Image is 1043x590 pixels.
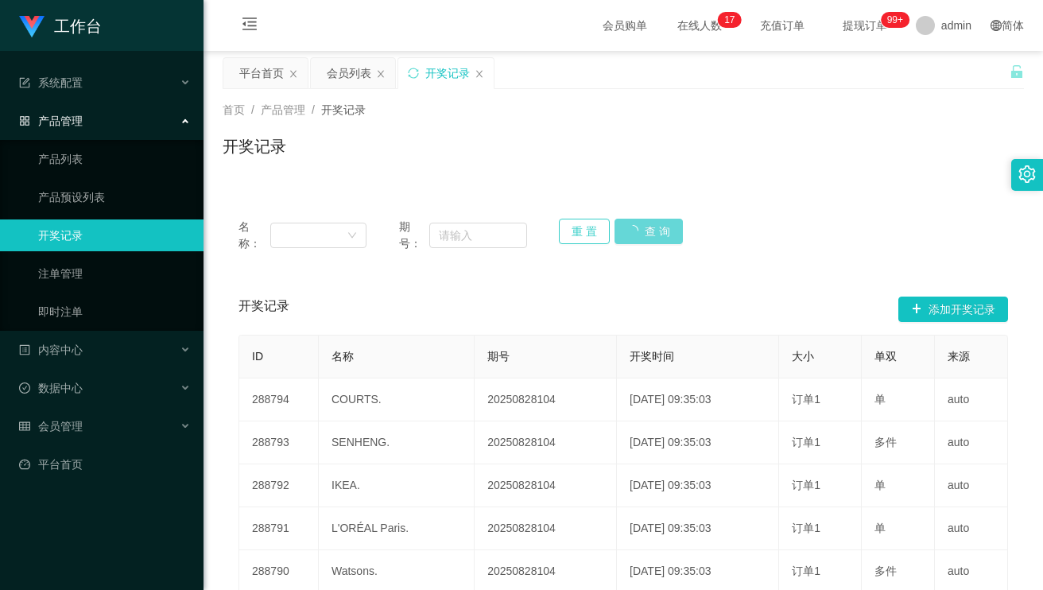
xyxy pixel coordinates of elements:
[948,350,970,363] span: 来源
[38,219,191,251] a: 开奖记录
[223,134,286,158] h1: 开奖记录
[425,58,470,88] div: 开奖记录
[724,12,730,28] p: 1
[1018,165,1036,183] i: 图标: setting
[332,350,354,363] span: 名称
[239,378,319,421] td: 288794
[874,350,897,363] span: 单双
[1010,64,1024,79] i: 图标: unlock
[19,77,30,88] i: 图标: form
[238,219,270,252] span: 名称：
[792,522,820,534] span: 订单1
[19,344,83,356] span: 内容中心
[792,565,820,577] span: 订单1
[487,350,510,363] span: 期号
[19,420,83,433] span: 会员管理
[408,68,419,79] i: 图标: sync
[475,464,617,507] td: 20250828104
[475,378,617,421] td: 20250828104
[792,350,814,363] span: 大小
[19,115,30,126] i: 图标: appstore-o
[898,297,1008,322] button: 图标: plus添加开奖记录
[475,507,617,550] td: 20250828104
[792,479,820,491] span: 订单1
[223,103,245,116] span: 首页
[874,565,897,577] span: 多件
[792,393,820,406] span: 订单1
[38,258,191,289] a: 注单管理
[376,69,386,79] i: 图标: close
[752,20,812,31] span: 充值订单
[19,421,30,432] i: 图标: table
[238,297,289,322] span: 开奖记录
[347,231,357,242] i: 图标: down
[881,12,909,28] sup: 979
[19,382,30,394] i: 图标: check-circle-o
[874,522,886,534] span: 单
[319,378,475,421] td: COURTS.
[38,296,191,328] a: 即时注单
[718,12,741,28] sup: 17
[54,1,102,52] h1: 工作台
[38,181,191,213] a: 产品预设列表
[319,464,475,507] td: IKEA.
[835,20,895,31] span: 提现订单
[630,350,674,363] span: 开奖时间
[261,103,305,116] span: 产品管理
[19,344,30,355] i: 图标: profile
[252,350,263,363] span: ID
[669,20,730,31] span: 在线人数
[239,464,319,507] td: 288792
[239,421,319,464] td: 288793
[319,421,475,464] td: SENHENG.
[935,507,1008,550] td: auto
[319,507,475,550] td: L'ORÉAL Paris.
[239,507,319,550] td: 288791
[327,58,371,88] div: 会员列表
[935,421,1008,464] td: auto
[617,421,779,464] td: [DATE] 09:35:03
[475,421,617,464] td: 20250828104
[223,1,277,52] i: 图标: menu-fold
[19,16,45,38] img: logo.9652507e.png
[792,436,820,448] span: 订单1
[617,378,779,421] td: [DATE] 09:35:03
[991,20,1002,31] i: 图标: global
[429,223,527,248] input: 请输入
[559,219,610,244] button: 重 置
[730,12,735,28] p: 7
[19,76,83,89] span: 系统配置
[19,19,102,32] a: 工作台
[475,69,484,79] i: 图标: close
[617,464,779,507] td: [DATE] 09:35:03
[38,143,191,175] a: 产品列表
[399,219,430,252] span: 期号：
[617,507,779,550] td: [DATE] 09:35:03
[251,103,254,116] span: /
[289,69,298,79] i: 图标: close
[239,58,284,88] div: 平台首页
[935,464,1008,507] td: auto
[19,115,83,127] span: 产品管理
[874,393,886,406] span: 单
[935,378,1008,421] td: auto
[874,436,897,448] span: 多件
[19,382,83,394] span: 数据中心
[312,103,315,116] span: /
[874,479,886,491] span: 单
[19,448,191,480] a: 图标: dashboard平台首页
[321,103,366,116] span: 开奖记录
